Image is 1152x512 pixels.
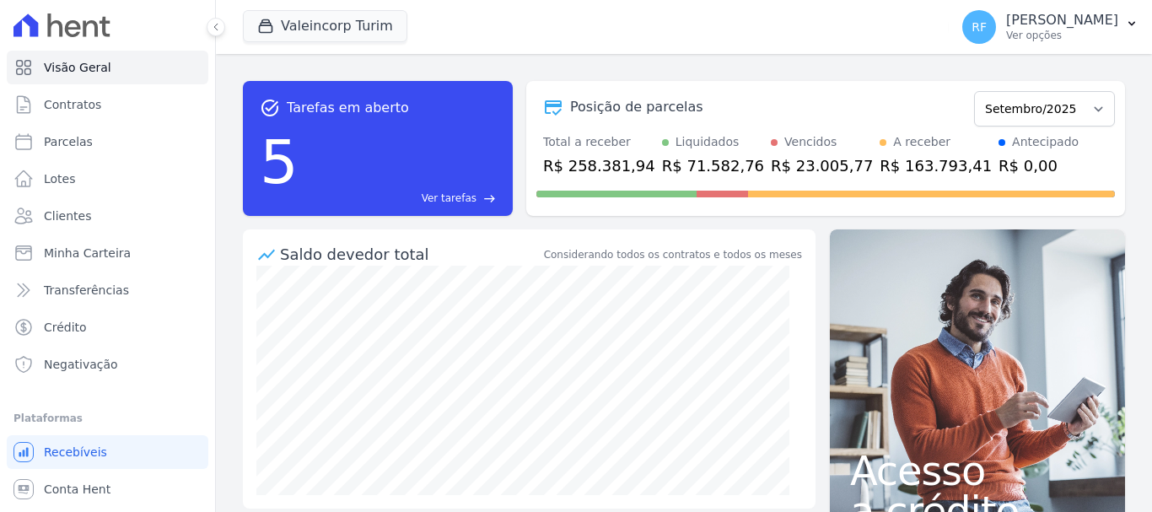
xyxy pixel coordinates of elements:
[570,97,703,117] div: Posição de parcelas
[483,192,496,205] span: east
[7,51,208,84] a: Visão Geral
[543,154,655,177] div: R$ 258.381,94
[1006,12,1118,29] p: [PERSON_NAME]
[676,133,740,151] div: Liquidados
[7,310,208,344] a: Crédito
[7,273,208,307] a: Transferências
[280,243,541,266] div: Saldo devedor total
[972,21,987,33] span: RF
[7,88,208,121] a: Contratos
[7,236,208,270] a: Minha Carteira
[44,170,76,187] span: Lotes
[7,435,208,469] a: Recebíveis
[949,3,1152,51] button: RF [PERSON_NAME] Ver opções
[771,154,873,177] div: R$ 23.005,77
[13,408,202,428] div: Plataformas
[44,96,101,113] span: Contratos
[44,282,129,299] span: Transferências
[44,356,118,373] span: Negativação
[784,133,837,151] div: Vencidos
[44,59,111,76] span: Visão Geral
[287,98,409,118] span: Tarefas em aberto
[44,444,107,461] span: Recebíveis
[7,125,208,159] a: Parcelas
[544,247,802,262] div: Considerando todos os contratos e todos os meses
[44,245,131,261] span: Minha Carteira
[1012,133,1079,151] div: Antecipado
[260,98,280,118] span: task_alt
[422,191,476,206] span: Ver tarefas
[850,450,1105,491] span: Acesso
[44,133,93,150] span: Parcelas
[999,154,1079,177] div: R$ 0,00
[543,133,655,151] div: Total a receber
[1006,29,1118,42] p: Ver opções
[44,319,87,336] span: Crédito
[893,133,950,151] div: A receber
[305,191,496,206] a: Ver tarefas east
[243,10,407,42] button: Valeincorp Turim
[44,207,91,224] span: Clientes
[662,154,764,177] div: R$ 71.582,76
[7,162,208,196] a: Lotes
[7,348,208,381] a: Negativação
[880,154,992,177] div: R$ 163.793,41
[7,199,208,233] a: Clientes
[7,472,208,506] a: Conta Hent
[44,481,110,498] span: Conta Hent
[260,118,299,206] div: 5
